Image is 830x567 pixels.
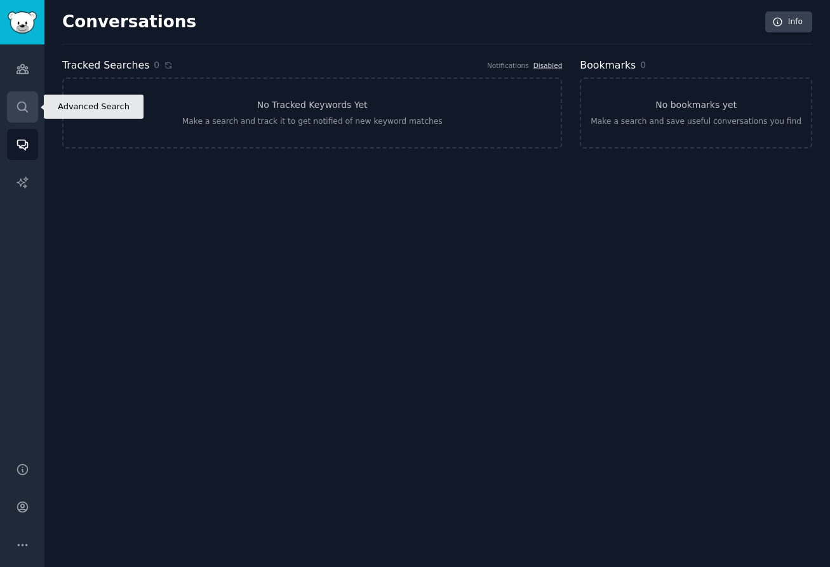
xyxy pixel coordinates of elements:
[580,77,812,149] a: No bookmarks yetMake a search and save useful conversations you find
[257,98,368,112] h3: No Tracked Keywords Yet
[62,77,562,149] a: No Tracked Keywords YetMake a search and track it to get notified of new keyword matches
[765,11,812,33] a: Info
[640,60,646,70] span: 0
[8,11,37,34] img: GummySearch logo
[580,58,636,74] h2: Bookmarks
[62,12,196,32] h2: Conversations
[533,62,563,69] a: Disabled
[62,58,149,74] h2: Tracked Searches
[182,116,443,128] div: Make a search and track it to get notified of new keyword matches
[591,116,801,128] div: Make a search and save useful conversations you find
[655,98,737,112] h3: No bookmarks yet
[487,61,529,70] div: Notifications
[154,58,159,72] span: 0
